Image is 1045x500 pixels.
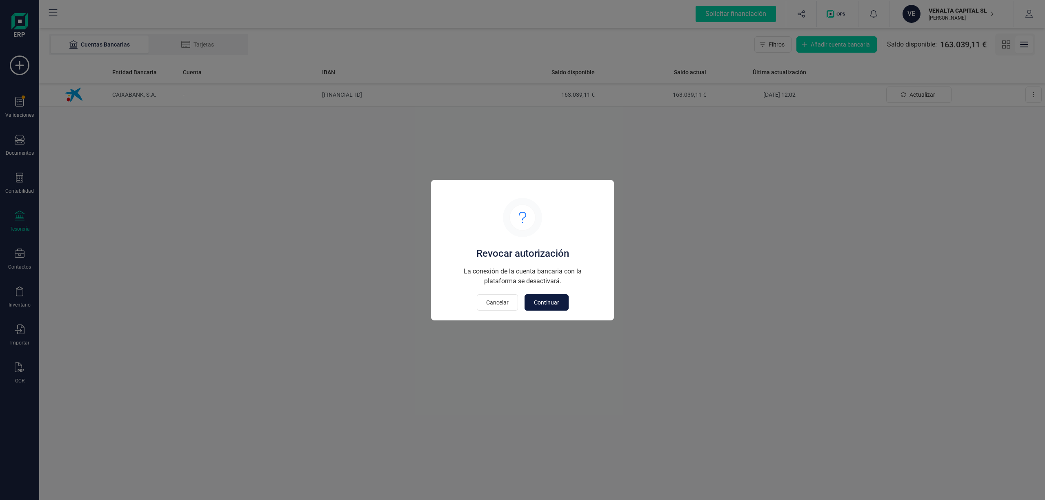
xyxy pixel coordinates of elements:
button: Continuar [525,294,569,311]
button: Cancelar [477,294,518,311]
span: Cancelar [486,298,509,307]
p: La conexión de la cuenta bancaria con la plataforma se desactivará. [447,267,598,286]
span: Continuar [534,298,559,307]
div: Revocar autorización [441,247,604,260]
